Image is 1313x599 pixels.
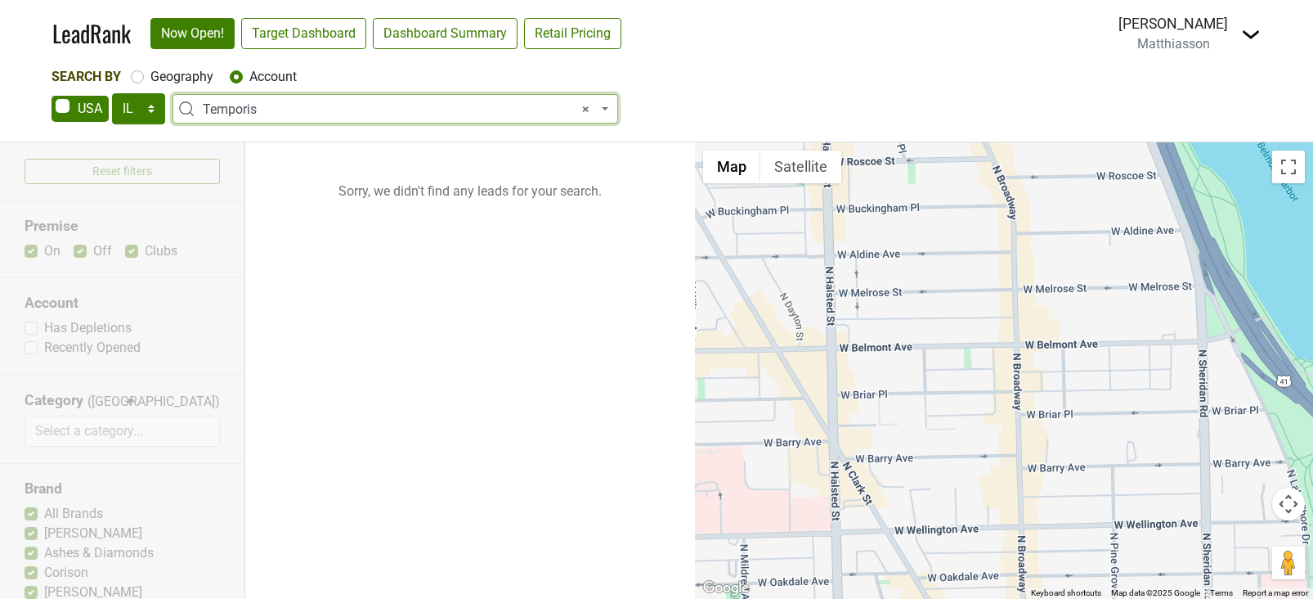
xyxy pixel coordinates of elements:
[249,67,297,87] label: Account
[1137,36,1210,52] span: Matthiasson
[1241,25,1261,44] img: Dropdown Menu
[245,142,695,241] p: Sorry, we didn't find any leads for your search.
[1272,547,1305,579] button: Drag Pegman onto the map to open Street View
[150,67,213,87] label: Geography
[52,69,121,84] span: Search By
[760,151,841,183] button: Show satellite imagery
[52,16,131,51] a: LeadRank
[1118,13,1228,34] div: [PERSON_NAME]
[699,578,753,599] img: Google
[150,18,235,49] a: Now Open!
[1272,151,1305,183] button: Toggle fullscreen view
[1243,588,1308,597] a: Report a map error
[1111,588,1200,597] span: Map data ©2025 Google
[1272,488,1305,520] button: Map camera controls
[699,578,753,599] a: Open this area in Google Maps (opens a new window)
[1210,588,1233,597] a: Terms
[703,151,760,183] button: Show street map
[203,100,598,119] span: Temporis
[373,18,518,49] a: Dashboard Summary
[582,100,589,119] span: Remove all items
[524,18,621,49] a: Retail Pricing
[1031,588,1101,599] button: Keyboard shortcuts
[173,94,618,124] span: Temporis
[241,18,366,49] a: Target Dashboard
